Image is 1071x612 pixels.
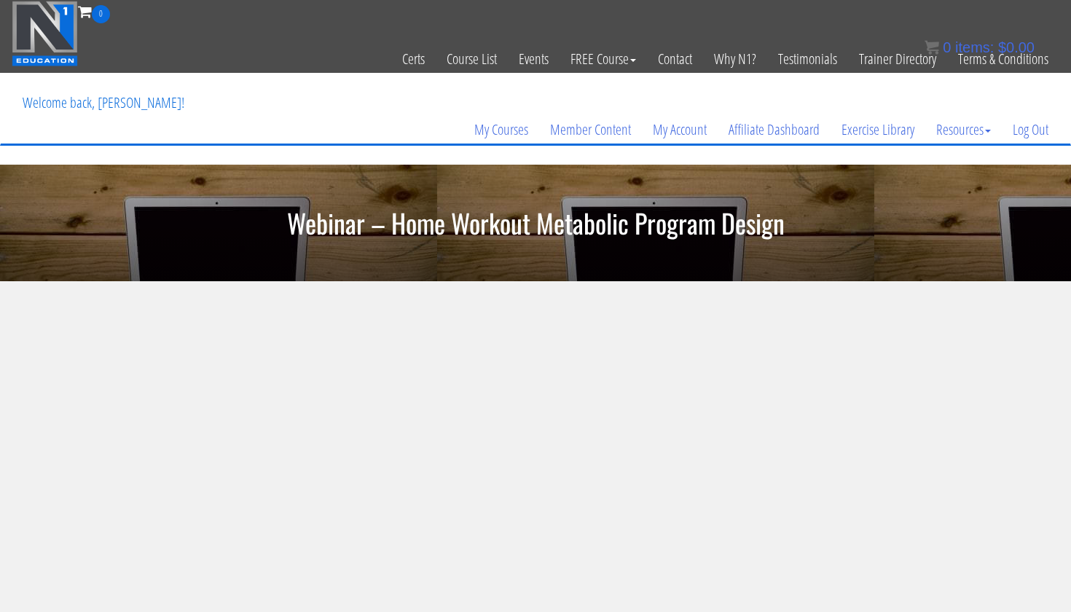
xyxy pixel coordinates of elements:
[1002,95,1059,165] a: Log Out
[647,23,703,95] a: Contact
[560,23,647,95] a: FREE Course
[12,74,195,132] p: Welcome back, [PERSON_NAME]!
[436,23,508,95] a: Course List
[955,39,994,55] span: items:
[642,95,718,165] a: My Account
[539,95,642,165] a: Member Content
[998,39,1006,55] span: $
[943,39,951,55] span: 0
[925,95,1002,165] a: Resources
[925,39,1035,55] a: 0 items: $0.00
[78,1,110,21] a: 0
[718,95,831,165] a: Affiliate Dashboard
[947,23,1059,95] a: Terms & Conditions
[508,23,560,95] a: Events
[925,40,939,55] img: icon11.png
[12,1,78,66] img: n1-education
[767,23,848,95] a: Testimonials
[463,95,539,165] a: My Courses
[998,39,1035,55] bdi: 0.00
[703,23,767,95] a: Why N1?
[391,23,436,95] a: Certs
[848,23,947,95] a: Trainer Directory
[92,5,110,23] span: 0
[831,95,925,165] a: Exercise Library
